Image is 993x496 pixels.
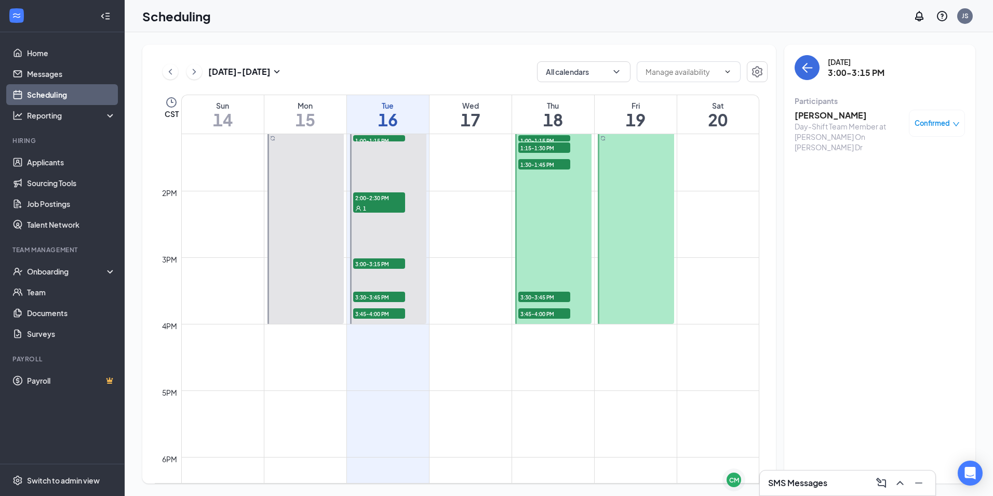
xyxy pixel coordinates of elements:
svg: QuestionInfo [936,10,948,22]
a: Job Postings [27,193,116,214]
span: 2:00-2:30 PM [353,192,405,203]
button: ChevronLeft [163,64,178,80]
a: September 19, 2025 [595,95,677,134]
svg: Collapse [100,11,111,21]
svg: WorkstreamLogo [11,10,22,21]
svg: Notifications [913,10,925,22]
div: CM [729,476,739,485]
div: Wed [430,100,512,111]
input: Manage availability [646,66,719,77]
div: Hiring [12,136,114,145]
svg: Sync [600,136,606,141]
svg: Clock [165,96,178,109]
div: Sun [182,100,264,111]
svg: ChevronDown [723,68,732,76]
svg: UserCheck [12,266,23,277]
a: September 20, 2025 [677,95,759,134]
h1: Scheduling [142,7,211,25]
span: 1:00-1:15 PM [353,135,405,146]
button: Minimize [910,475,927,491]
button: ChevronRight [186,64,202,80]
div: Payroll [12,355,114,363]
a: September 14, 2025 [182,95,264,134]
div: Reporting [27,110,116,121]
div: Mon [264,100,346,111]
a: Team [27,282,116,303]
span: down [952,121,960,128]
div: Sat [677,100,759,111]
svg: Settings [12,475,23,486]
div: Tue [347,100,429,111]
span: 3:30-3:45 PM [353,292,405,302]
div: Thu [512,100,594,111]
div: 5pm [160,387,179,398]
span: 1:15-1:30 PM [518,142,570,153]
div: Onboarding [27,266,107,277]
a: Surveys [27,323,116,344]
h3: [PERSON_NAME] [795,110,904,121]
button: Settings [747,61,768,82]
svg: ArrowLeft [801,61,813,74]
h3: 3:00-3:15 PM [828,67,884,79]
span: 1:00-1:15 PM [518,135,570,146]
svg: SmallChevronDown [271,66,283,78]
svg: Sync [270,136,275,141]
svg: User [355,205,361,212]
a: Sourcing Tools [27,173,116,193]
div: 3pm [160,254,179,265]
span: Confirmed [915,118,950,128]
svg: ComposeMessage [875,477,888,489]
a: Talent Network [27,214,116,235]
span: CST [165,109,179,119]
svg: ChevronUp [894,477,906,489]
button: ComposeMessage [873,475,890,491]
a: September 16, 2025 [347,95,429,134]
div: 4pm [160,320,179,332]
h1: 17 [430,111,512,128]
h1: 16 [347,111,429,128]
a: Messages [27,63,116,84]
svg: ChevronLeft [165,66,176,78]
svg: Minimize [913,477,925,489]
a: September 17, 2025 [430,95,512,134]
h3: SMS Messages [768,477,827,489]
h1: 20 [677,111,759,128]
div: Fri [595,100,677,111]
svg: ChevronRight [189,66,199,78]
h1: 15 [264,111,346,128]
div: Team Management [12,245,114,254]
a: Scheduling [27,84,116,105]
a: Home [27,43,116,63]
h1: 19 [595,111,677,128]
span: 3:45-4:00 PM [518,308,570,319]
svg: Settings [751,66,763,78]
span: 3:30-3:45 PM [518,292,570,302]
div: JS [962,11,969,20]
span: 3:45-4:00 PM [353,308,405,319]
h1: 18 [512,111,594,128]
span: 1 [363,205,366,212]
div: Day-Shift Team Member at [PERSON_NAME] On [PERSON_NAME] Dr [795,121,904,152]
a: September 15, 2025 [264,95,346,134]
button: ChevronUp [892,475,908,491]
button: back-button [795,55,820,80]
a: PayrollCrown [27,370,116,391]
div: 2pm [160,187,179,199]
h3: [DATE] - [DATE] [208,66,271,77]
a: Documents [27,303,116,323]
div: 6pm [160,453,179,465]
span: 1:30-1:45 PM [518,159,570,169]
div: Open Intercom Messenger [958,461,983,486]
a: September 18, 2025 [512,95,594,134]
button: All calendarsChevronDown [537,61,630,82]
div: Switch to admin view [27,475,100,486]
div: [DATE] [828,57,884,67]
span: 3:00-3:15 PM [353,258,405,269]
div: Participants [795,96,965,106]
svg: Analysis [12,110,23,121]
h1: 14 [182,111,264,128]
svg: ChevronDown [611,67,622,77]
a: Applicants [27,152,116,173]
